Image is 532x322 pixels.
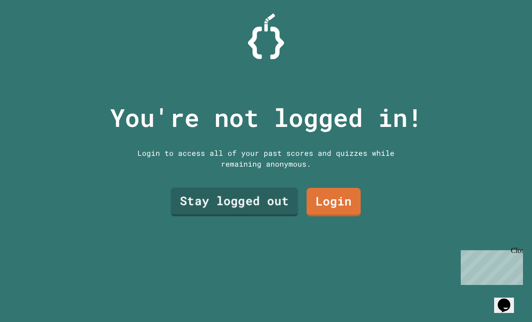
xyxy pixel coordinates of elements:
[4,4,62,57] div: Chat with us now!Close
[171,188,298,217] a: Stay logged out
[494,286,523,313] iframe: chat widget
[248,14,284,59] img: Logo.svg
[110,99,422,136] p: You're not logged in!
[457,247,523,285] iframe: chat widget
[131,148,401,169] div: Login to access all of your past scores and quizzes while remaining anonymous.
[307,188,361,216] a: Login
